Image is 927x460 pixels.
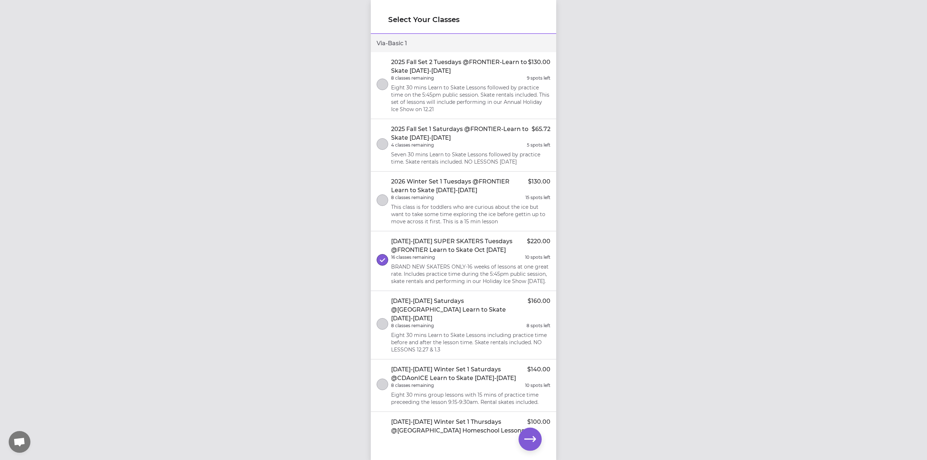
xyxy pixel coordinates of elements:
p: $65.72 [532,125,550,142]
h1: Select Your Classes [388,14,539,25]
p: Seven 30 mins Learn to Skate Lessons followed by practice time. Skate rentals included. NO LESSON... [391,151,550,165]
button: select class [377,138,388,150]
p: $140.00 [527,365,550,383]
p: 2026 Winter Set 1 Tuesdays @FRONTIER Learn to Skate [DATE]-[DATE] [391,177,528,195]
p: 15 spots left [525,195,550,201]
p: 10 spots left [525,254,550,260]
p: 16 classes remaining [391,254,435,260]
div: Via - Basic 1 [371,35,556,52]
p: 2025 Fall Set 2 Tuesdays @FRONTIER-Learn to Skate [DATE]-[DATE] [391,58,528,75]
p: [DATE]-[DATE] SUPER SKATERS Tuesdays @FRONTIER Learn to Skate Oct [DATE] [391,237,527,254]
p: 5 spots left [527,142,550,148]
p: $220.00 [527,237,550,254]
p: 8 classes remaining [391,195,434,201]
p: $130.00 [528,58,550,75]
p: 4 classes remaining [391,142,434,148]
button: select class [377,194,388,206]
p: Eight 30 mins Learn to Skate Lessons followed by practice time on the 5:45pm public session. Skat... [391,84,550,113]
p: [DATE]-[DATE] Winter Set 1 Thursdays @[GEOGRAPHIC_DATA] Homeschool Lessons [DATE]-[DATE] [391,418,527,444]
p: [DATE]-[DATE] Winter Set 1 Saturdays @CDAonICE Learn to Skate [DATE]-[DATE] [391,365,527,383]
p: $160.00 [528,297,550,323]
p: This class is for toddlers who are curious about the ice but want to take some time exploring the... [391,203,550,225]
button: select class [377,379,388,390]
button: select class [377,318,388,330]
div: Open chat [9,431,30,453]
p: BRAND NEW SKATERS ONLY-16 weeks of lessons at one great rate. Includes practice time during the 5... [391,263,550,285]
p: 8 classes remaining [391,323,434,329]
button: select class [377,79,388,90]
p: [DATE]-[DATE] Saturdays @[GEOGRAPHIC_DATA] Learn to Skate [DATE]-[DATE] [391,297,528,323]
p: Eight 30 mins Learn to Skate Lessons including practice time before and after the lesson time. Sk... [391,332,550,353]
p: Eight 30 mins group lessons with 15 mins of practice time preceeding the lesson 9:15-9:30am. Rent... [391,391,550,406]
p: $100.00 [527,418,550,444]
button: select class [377,254,388,266]
p: 2025 Fall Set 1 Saturdays @FRONTIER-Learn to Skate [DATE]-[DATE] [391,125,532,142]
p: 10 spots left [525,383,550,388]
p: 9 spots left [527,75,550,81]
p: 8 spots left [527,323,550,329]
p: $130.00 [528,177,550,195]
p: 8 classes remaining [391,75,434,81]
p: 8 classes remaining [391,383,434,388]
